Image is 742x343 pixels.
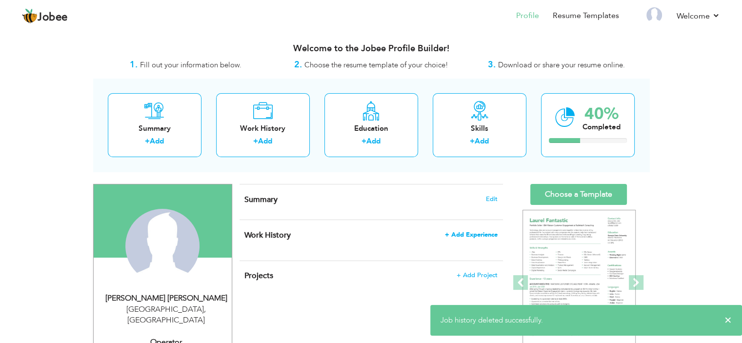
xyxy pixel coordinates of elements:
label: + [145,136,150,146]
div: Summary [116,123,194,134]
img: Taha Munir Farooqui [125,209,200,283]
span: Fill out your information below. [140,60,241,70]
a: Add [150,136,164,146]
label: + [253,136,258,146]
span: × [724,315,732,325]
a: Choose a Template [530,184,627,205]
span: Summary [244,194,278,205]
a: Add [475,136,489,146]
div: Work History [224,123,302,134]
a: Resume Templates [553,10,619,21]
a: Add [366,136,381,146]
span: Jobee [38,12,68,23]
img: Profile Img [646,7,662,23]
a: Profile [516,10,539,21]
div: [PERSON_NAME] [PERSON_NAME] [101,293,232,304]
span: + Add Experience [445,231,498,238]
label: + [470,136,475,146]
div: Education [332,123,410,134]
span: Work History [244,230,291,241]
h4: This helps to show the companies you have worked for. [244,230,497,240]
h3: Welcome to the Jobee Profile Builder! [93,44,649,54]
img: jobee.io [22,8,38,24]
span: Job history deleted successfully. [441,315,543,325]
strong: 2. [294,59,302,71]
label: + [361,136,366,146]
span: Projects [244,270,273,281]
a: Add [258,136,272,146]
div: Skills [441,123,519,134]
strong: 3. [488,59,496,71]
span: Download or share your resume online. [498,60,625,70]
h4: Adding a summary is a quick and easy way to highlight your experience and interests. [244,195,497,204]
h4: This helps to highlight the project, tools and skills you have worked on. [244,271,497,281]
a: Welcome [677,10,720,22]
a: Jobee [22,8,68,24]
strong: 1. [130,59,138,71]
span: + Add Project [457,272,498,279]
div: 40% [582,106,621,122]
div: [GEOGRAPHIC_DATA] [GEOGRAPHIC_DATA] [101,304,232,326]
span: , [204,304,206,315]
span: Edit [486,196,498,202]
span: Choose the resume template of your choice! [304,60,448,70]
div: Completed [582,122,621,132]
